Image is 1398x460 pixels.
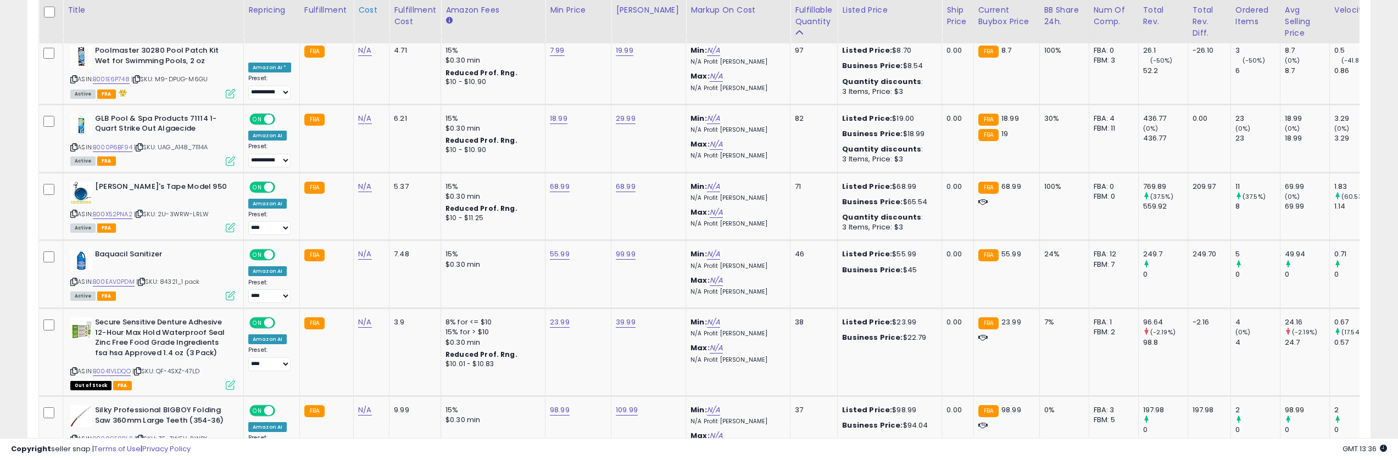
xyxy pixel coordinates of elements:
[1235,317,1280,327] div: 4
[690,139,710,149] b: Max:
[1044,46,1080,55] div: 100%
[1143,133,1188,143] div: 436.77
[1001,128,1008,139] span: 19
[1334,338,1379,347] div: 0.57
[445,204,517,213] b: Reduced Prof. Rng.
[710,139,723,150] a: N/A
[1143,66,1188,76] div: 52.2
[1334,124,1350,133] small: (0%)
[445,124,537,133] div: $0.30 min
[978,4,1035,27] div: Current Buybox Price
[1334,270,1379,279] div: 0
[304,114,325,126] small: FBA
[95,182,229,195] b: [PERSON_NAME]'s Tape Model 950
[445,114,537,124] div: 15%
[550,4,606,16] div: Min Price
[842,249,892,259] b: Listed Price:
[842,128,903,139] b: Business Price:
[946,317,965,327] div: 0.00
[358,4,385,16] div: Cost
[1001,181,1021,192] span: 68.99
[248,63,291,72] div: Amazon AI *
[394,317,432,327] div: 3.9
[710,275,723,286] a: N/A
[1193,114,1222,124] div: 0.00
[394,249,432,259] div: 7.48
[842,222,933,232] div: 3 Items, Price: $3
[70,317,92,339] img: 41D3aj1rCtL._SL40_.jpg
[1193,249,1222,259] div: 249.70
[70,405,92,427] img: 31WYFhJoT3L._SL40_.jpg
[1235,182,1280,192] div: 11
[842,212,921,222] b: Quantity discounts
[1285,114,1329,124] div: 18.99
[842,114,933,124] div: $19.00
[946,46,965,55] div: 0.00
[248,4,295,16] div: Repricing
[842,317,933,327] div: $23.99
[248,143,291,167] div: Preset:
[1143,201,1188,211] div: 559.92
[95,405,229,428] b: Silky Professional BIGBOY Folding Saw 360mm Large Teeth (354-36)
[1243,56,1265,65] small: (-50%)
[445,350,517,359] b: Reduced Prof. Rng.
[132,367,199,375] span: | SKU: QF-4SXZ-47LD
[93,75,130,84] a: B001E6P748
[248,334,287,344] div: Amazon AI
[304,46,325,58] small: FBA
[550,181,570,192] a: 68.99
[95,46,229,69] b: Poolmaster 30280 Pool Patch Kit Wet for Swimming Pools, 2 oz
[70,114,235,165] div: ASIN:
[842,317,892,327] b: Listed Price:
[690,249,707,259] b: Min:
[394,46,432,55] div: 4.71
[1094,249,1130,259] div: FBA: 12
[1143,405,1188,415] div: 197.98
[1094,327,1130,337] div: FBM: 2
[445,4,541,16] div: Amazon Fees
[842,197,903,207] b: Business Price:
[550,317,570,328] a: 23.99
[842,144,933,154] div: :
[1150,56,1173,65] small: (-50%)
[690,45,707,55] b: Min:
[1285,338,1329,347] div: 24.7
[131,75,208,83] span: | SKU: M9-DPUG-M6GU
[707,249,720,260] a: N/A
[795,114,829,124] div: 82
[978,129,999,141] small: FBA
[1143,317,1188,327] div: 96.64
[445,317,537,327] div: 8% for <= $10
[445,136,517,145] b: Reduced Prof. Rng.
[690,152,782,160] p: N/A Profit [PERSON_NAME]
[358,113,371,124] a: N/A
[445,260,537,270] div: $0.30 min
[842,212,933,222] div: :
[1285,66,1329,76] div: 8.7
[842,265,903,275] b: Business Price:
[1285,133,1329,143] div: 18.99
[1285,249,1329,259] div: 49.94
[93,210,132,219] a: B00X52PNA2
[445,249,537,259] div: 15%
[795,249,829,259] div: 46
[250,115,264,124] span: ON
[1285,182,1329,192] div: 69.99
[394,405,432,415] div: 9.99
[842,61,933,71] div: $8.54
[842,154,933,164] div: 3 Items, Price: $3
[1341,192,1370,201] small: (60.53%)
[550,45,565,56] a: 7.99
[70,249,92,271] img: 41kxBeBp+TL._SL40_.jpg
[707,181,720,192] a: N/A
[842,249,933,259] div: $55.99
[946,182,965,192] div: 0.00
[136,277,199,286] span: | SKU: 84321_1 pack
[1235,124,1251,133] small: (0%)
[70,89,96,99] span: All listings currently available for purchase on Amazon
[616,181,636,192] a: 68.99
[304,182,325,194] small: FBA
[1094,124,1130,133] div: FBM: 11
[690,288,782,296] p: N/A Profit [PERSON_NAME]
[616,405,638,416] a: 109.99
